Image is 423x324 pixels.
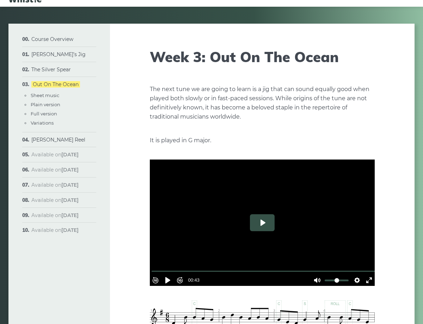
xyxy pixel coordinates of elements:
[31,182,79,188] span: Available on
[31,167,79,173] span: Available on
[31,120,54,126] a: Variations
[61,197,79,203] strong: [DATE]
[31,212,79,218] span: Available on
[150,85,375,121] p: The next tune we are going to learn is a jig that can sound equally good when played both slowly ...
[31,51,86,58] a: [PERSON_NAME]’s Jig
[61,227,79,233] strong: [DATE]
[61,212,79,218] strong: [DATE]
[150,48,375,65] h1: Week 3: Out On The Ocean
[31,66,71,73] a: The Silver Spear
[31,102,60,107] a: Plain version
[61,167,79,173] strong: [DATE]
[31,36,73,42] a: Course Overview
[61,151,79,158] strong: [DATE]
[150,136,375,145] p: It is played in G major.
[31,137,85,143] a: [PERSON_NAME] Reel
[31,197,79,203] span: Available on
[61,182,79,188] strong: [DATE]
[31,111,57,116] a: Full version
[31,81,80,88] a: Out On The Ocean
[31,227,79,233] span: Available on
[31,151,79,158] span: Available on
[31,92,59,98] a: Sheet music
